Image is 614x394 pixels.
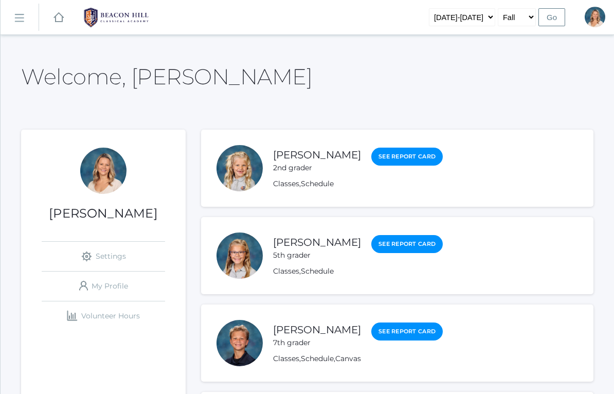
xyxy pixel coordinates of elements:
[273,353,443,364] div: , ,
[335,354,361,363] a: Canvas
[216,145,263,191] div: Elle Albanese
[80,148,127,194] div: Heather Albanese
[273,149,361,161] a: [PERSON_NAME]
[42,242,165,271] a: Settings
[273,179,299,188] a: Classes
[78,5,155,30] img: BHCALogos-05-308ed15e86a5a0abce9b8dd61676a3503ac9727e845dece92d48e8588c001991.png
[301,266,334,276] a: Schedule
[301,354,334,363] a: Schedule
[21,65,312,88] h2: Welcome, [PERSON_NAME]
[273,354,299,363] a: Classes
[273,163,361,173] div: 2nd grader
[538,8,565,26] input: Go
[216,232,263,279] div: Paige Albanese
[371,235,443,253] a: See Report Card
[273,266,299,276] a: Classes
[371,148,443,166] a: See Report Card
[585,7,605,27] div: Heather Albanese
[371,323,443,341] a: See Report Card
[273,236,361,248] a: [PERSON_NAME]
[273,324,361,336] a: [PERSON_NAME]
[273,178,443,189] div: ,
[216,320,263,366] div: Cole Albanese
[273,337,361,348] div: 7th grader
[21,207,186,220] h1: [PERSON_NAME]
[42,272,165,301] a: My Profile
[42,301,165,331] a: Volunteer Hours
[273,250,361,261] div: 5th grader
[273,266,443,277] div: ,
[301,179,334,188] a: Schedule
